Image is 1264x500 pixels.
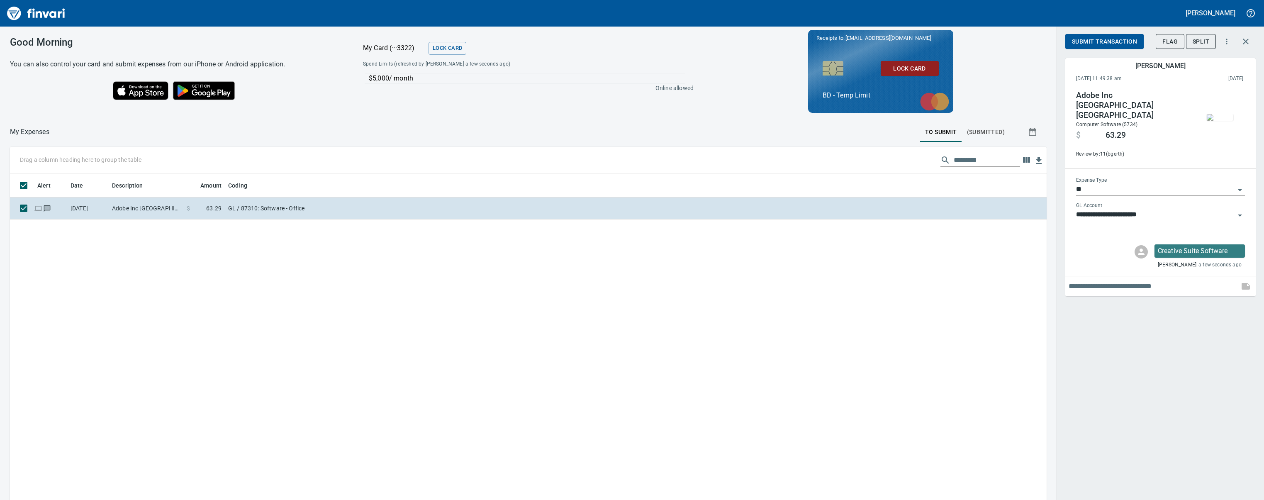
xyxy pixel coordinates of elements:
span: Lock Card [887,63,932,74]
span: (Submitted) [967,127,1005,137]
span: Review by: 11 (bgerth) [1076,150,1189,159]
td: Adobe Inc [GEOGRAPHIC_DATA] [GEOGRAPHIC_DATA] [109,198,183,220]
p: Creative Suite Software [1158,246,1242,256]
span: Lock Card [433,44,462,53]
label: Expense Type [1076,178,1107,183]
button: Submit Transaction [1065,34,1144,49]
span: Computer Software (5734) [1076,122,1137,127]
span: Amount [200,180,222,190]
span: Date [71,180,83,190]
h3: Good Morning [10,37,342,48]
p: Receipts to: [816,34,945,42]
span: [DATE] [1175,75,1243,83]
span: Amount [190,180,222,190]
p: $5,000 / month [369,73,685,83]
span: $ [1076,130,1081,140]
td: [DATE] [67,198,109,220]
button: Lock Card [429,42,466,55]
span: 63.29 [206,204,222,212]
span: Coding [228,180,247,190]
img: Download on the App Store [113,81,168,100]
img: Get it on Google Play [168,77,240,104]
span: Submit Transaction [1072,37,1137,47]
h4: Adobe Inc [GEOGRAPHIC_DATA] [GEOGRAPHIC_DATA] [1076,90,1189,120]
div: Click for options [1154,244,1245,258]
h6: You can also control your card and submit expenses from our iPhone or Android application. [10,59,342,70]
img: Finvari [5,3,67,23]
button: More [1218,32,1236,51]
span: $ [187,204,190,212]
button: Download table [1033,154,1045,167]
span: Flag [1162,37,1178,47]
label: GL Account [1076,203,1102,208]
span: Description [112,180,154,190]
span: Coding [228,180,258,190]
span: Split [1193,37,1209,47]
p: My Expenses [10,127,49,137]
span: Date [71,180,94,190]
span: Has messages [43,205,51,211]
button: Close transaction [1236,32,1256,51]
button: Split [1186,34,1216,49]
button: Open [1234,184,1246,196]
span: [DATE] 11:49:38 am [1076,75,1175,83]
span: Spend Limits (refreshed by [PERSON_NAME] a few seconds ago) [363,60,601,68]
span: To Submit [925,127,957,137]
span: [EMAIL_ADDRESS][DOMAIN_NAME] [845,34,932,42]
button: [PERSON_NAME] [1184,7,1237,20]
span: Alert [37,180,51,190]
button: Flag [1156,34,1184,49]
button: Choose columns to display [1020,154,1033,166]
button: Open [1234,210,1246,221]
span: a few seconds ago [1198,261,1242,269]
nav: breadcrumb [10,127,49,137]
h5: [PERSON_NAME] [1135,61,1185,70]
button: Show transactions within a particular date range [1020,122,1047,142]
p: Drag a column heading here to group the table [20,156,141,164]
span: [PERSON_NAME] [1158,261,1196,269]
h5: [PERSON_NAME] [1186,9,1235,17]
span: 63.29 [1106,130,1126,140]
p: My Card (···3322) [363,43,425,53]
p: BD - Temp Limit [823,90,939,100]
span: Alert [37,180,61,190]
td: GL / 87310: Software - Office [225,198,432,220]
span: Online transaction [34,205,43,211]
img: mastercard.svg [916,88,953,115]
button: Lock Card [881,61,939,76]
p: Online allowed [356,84,694,92]
span: Description [112,180,143,190]
img: receipts%2Fmarketjohnson%2F2025-09-25%2FXqnrx8Nywph1RNiDZJyDHTQlZUr1__ju9TEJqvwToax6HdtXos.jpg [1207,114,1233,121]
